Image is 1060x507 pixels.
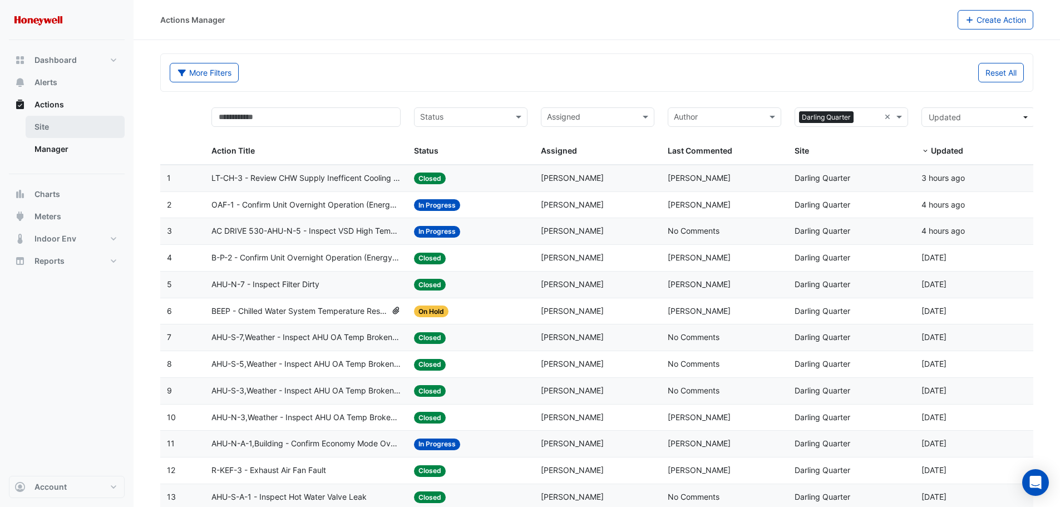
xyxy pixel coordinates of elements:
[34,233,76,244] span: Indoor Env
[211,464,326,477] span: R-KEF-3 - Exhaust Air Fan Fault
[34,255,65,267] span: Reports
[541,332,604,342] span: [PERSON_NAME]
[167,386,172,395] span: 9
[211,358,401,371] span: AHU-S-5,Weather - Inspect AHU OA Temp Broken Sensor
[921,226,965,235] span: 2025-09-09T11:46:08.400
[167,306,172,316] span: 6
[795,279,850,289] span: Darling Quarter
[167,359,172,368] span: 8
[211,305,387,318] span: BEEP - Chilled Water System Temperature Reset
[9,205,125,228] button: Meters
[541,465,604,475] span: [PERSON_NAME]
[921,386,946,395] span: 2025-08-26T14:13:15.240
[668,492,719,501] span: No Comments
[795,465,850,475] span: Darling Quarter
[668,386,719,395] span: No Comments
[211,146,255,155] span: Action Title
[668,439,731,448] span: [PERSON_NAME]
[9,228,125,250] button: Indoor Env
[160,14,225,26] div: Actions Manager
[34,481,67,493] span: Account
[34,77,57,88] span: Alerts
[921,439,946,448] span: 2025-08-26T14:10:02.736
[167,465,175,475] span: 12
[668,253,731,262] span: [PERSON_NAME]
[167,200,171,209] span: 2
[34,211,61,222] span: Meters
[414,306,448,317] span: On Hold
[9,116,125,165] div: Actions
[167,332,171,342] span: 7
[414,226,460,238] span: In Progress
[414,332,446,344] span: Closed
[541,253,604,262] span: [PERSON_NAME]
[541,146,577,155] span: Assigned
[668,279,731,289] span: [PERSON_NAME]
[541,439,604,448] span: [PERSON_NAME]
[13,9,63,31] img: Company Logo
[414,173,446,184] span: Closed
[167,412,176,422] span: 10
[541,200,604,209] span: [PERSON_NAME]
[541,386,604,395] span: [PERSON_NAME]
[795,386,850,395] span: Darling Quarter
[167,439,175,448] span: 11
[167,279,172,289] span: 5
[541,279,604,289] span: [PERSON_NAME]
[414,279,446,291] span: Closed
[668,359,719,368] span: No Comments
[414,359,446,371] span: Closed
[414,412,446,424] span: Closed
[170,63,239,82] button: More Filters
[9,250,125,272] button: Reports
[14,55,26,66] app-icon: Dashboard
[795,412,850,422] span: Darling Quarter
[9,93,125,116] button: Actions
[34,189,60,200] span: Charts
[921,306,946,316] span: 2025-08-26T16:56:19.438
[14,211,26,222] app-icon: Meters
[921,173,965,183] span: 2025-09-09T12:09:57.007
[668,332,719,342] span: No Comments
[668,146,732,155] span: Last Commented
[211,199,401,211] span: OAF-1 - Confirm Unit Overnight Operation (Energy Waste)
[211,331,401,344] span: AHU-S-7,Weather - Inspect AHU OA Temp Broken Sensor
[931,146,963,155] span: Updated
[795,306,850,316] span: Darling Quarter
[211,278,319,291] span: AHU-N-7 - Inspect Filter Dirty
[34,99,64,110] span: Actions
[211,385,401,397] span: AHU-S-3,Weather - Inspect AHU OA Temp Broken Sensor
[167,226,172,235] span: 3
[9,71,125,93] button: Alerts
[929,112,961,122] span: Updated
[541,412,604,422] span: [PERSON_NAME]
[1022,469,1049,496] div: Open Intercom Messenger
[795,253,850,262] span: Darling Quarter
[921,107,1035,127] button: Updated
[541,359,604,368] span: [PERSON_NAME]
[14,77,26,88] app-icon: Alerts
[9,49,125,71] button: Dashboard
[9,183,125,205] button: Charts
[921,412,946,422] span: 2025-08-26T14:12:19.560
[414,253,446,264] span: Closed
[795,492,850,501] span: Darling Quarter
[414,439,460,450] span: In Progress
[211,172,401,185] span: LT-CH-3 - Review CHW Supply Inefficent Cooling (Energy Waste)
[921,200,965,209] span: 2025-09-09T11:48:32.152
[668,173,731,183] span: [PERSON_NAME]
[799,111,854,124] span: Darling Quarter
[795,173,850,183] span: Darling Quarter
[414,146,438,155] span: Status
[167,492,176,501] span: 13
[795,439,850,448] span: Darling Quarter
[414,465,446,477] span: Closed
[414,491,446,503] span: Closed
[14,233,26,244] app-icon: Indoor Env
[211,411,401,424] span: AHU-N-3,Weather - Inspect AHU OA Temp Broken Sensor
[795,226,850,235] span: Darling Quarter
[26,138,125,160] a: Manager
[668,465,731,475] span: [PERSON_NAME]
[978,63,1024,82] button: Reset All
[541,306,604,316] span: [PERSON_NAME]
